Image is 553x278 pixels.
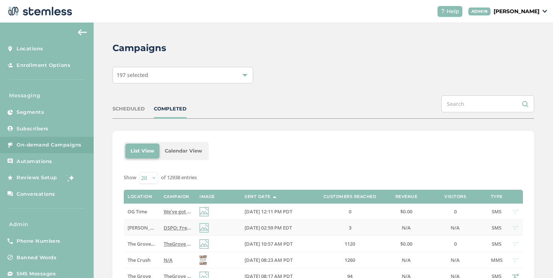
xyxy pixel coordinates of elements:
label: N/A [429,257,482,263]
span: DSPO: Free $10 [DATE]–Sun, NO minimum! Plus, score massive savings on top brands all weekend long... [164,224,449,231]
li: Calendar View [160,144,207,159]
span: [DATE] 02:59 PM EDT [245,224,292,231]
label: DSPO: Free $10 this Fri–Sun, NO minimum! Plus, score massive savings on top brands all weekend lo... [164,225,192,231]
label: 0 [429,241,482,247]
div: COMPLETED [154,105,187,113]
h2: Campaigns [112,41,166,55]
span: [DATE] 10:57 AM PDT [245,240,293,247]
div: ADMIN [468,8,491,15]
label: 09/04/2025 12:11 PM PDT [245,208,308,215]
label: The Grove (Dutchie) [128,241,156,247]
span: N/A [451,257,460,263]
span: SMS Messages [17,270,56,278]
span: Conversations [17,190,55,198]
label: 09/04/2025 10:57 AM PDT [245,241,308,247]
label: 3 [316,225,384,231]
span: SMS [492,240,501,247]
label: SMS [489,208,504,215]
label: TheGrove La Mesa: You have a new notification waiting for you, {first_name}! Reply END to cancel [164,241,192,247]
p: [PERSON_NAME] [494,8,539,15]
span: 1260 [345,257,355,263]
span: We've got some great deals on deck [DATE]: Reply END to cancel [164,208,310,215]
label: 0 [429,208,482,215]
img: icon-arrow-back-accent-c549486e.svg [78,29,87,35]
span: N/A [451,224,460,231]
span: Enrollment Options [17,62,70,69]
label: Customers Reached [324,194,377,199]
label: N/A [391,257,421,263]
label: The Crush [128,257,156,263]
label: Dispo Hazel Park [128,225,156,231]
label: SMS [489,241,504,247]
span: MMS [491,257,503,263]
span: 0 [454,208,457,215]
span: 0 [454,240,457,247]
span: [DATE] 08:23 AM PDT [245,257,293,263]
img: glitter-stars-b7820f95.gif [63,170,78,185]
img: icon_down-arrow-small-66adaf34.svg [542,10,547,13]
label: Image [199,194,215,199]
span: 1120 [345,240,355,247]
label: 09/04/2025 08:23 AM PDT [245,257,308,263]
span: 197 selected [117,71,148,79]
span: 0 [349,208,351,215]
label: of 12938 entries [161,174,197,181]
span: On-demand Campaigns [17,141,82,149]
span: Banned Words [17,254,56,261]
label: N/A [391,225,421,231]
span: The Crush [128,257,150,263]
span: N/A [402,224,411,231]
img: icon-img-d887fa0c.svg [199,207,209,216]
span: [DATE] 12:11 PM PDT [245,208,292,215]
label: 09/04/2025 02:59 PM EDT [245,225,308,231]
label: OG Time [128,208,156,215]
span: OG Time [128,208,147,215]
label: Visitors [444,194,466,199]
iframe: Chat Widget [515,242,553,278]
img: icon-sort-1e1d7615.svg [273,196,276,198]
span: Segments [17,109,44,116]
div: SCHEDULED [112,105,145,113]
img: icon-help-white-03924b79.svg [441,9,445,14]
span: Reviews Setup [17,174,57,181]
li: List View [125,144,160,159]
span: Subscribers [17,125,49,133]
img: tfNkFkAXPYAxdxkxMFiIWrqwBmW8Rm.jpg [199,255,207,265]
img: icon-img-d887fa0c.svg [199,223,209,233]
span: TheGrove La Mesa: You have a new notification waiting for you, {first_name}! Reply END to cancel [164,240,390,247]
img: icon-img-d887fa0c.svg [199,239,209,249]
label: 1120 [316,241,384,247]
label: Campaign [164,194,189,199]
span: Phone Numbers [17,237,61,245]
input: Search [441,95,534,112]
label: Sent Date [245,194,270,199]
label: We've got some great deals on deck today: Reply END to cancel [164,208,192,215]
label: Type [491,194,503,199]
label: Show [124,174,136,181]
span: 3 [349,224,351,231]
span: Help [447,8,459,15]
span: SMS [492,224,501,231]
label: MMS [489,257,504,263]
label: SMS [489,225,504,231]
label: 0 [316,208,384,215]
label: Revenue [395,194,418,199]
label: $0.00 [391,208,421,215]
span: $0.00 [400,208,412,215]
span: Locations [17,45,43,53]
label: N/A [164,257,192,263]
label: Location [128,194,152,199]
label: $0.00 [391,241,421,247]
span: $0.00 [400,240,412,247]
img: logo-dark-0685b13c.svg [6,4,72,19]
span: The Grove (Dutchie) [128,240,173,247]
label: N/A [429,225,482,231]
span: [PERSON_NAME][GEOGRAPHIC_DATA] [128,224,215,231]
span: SMS [492,208,501,215]
span: Automations [17,158,52,165]
span: N/A [402,257,411,263]
label: 1260 [316,257,384,263]
span: N/A [164,257,173,263]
